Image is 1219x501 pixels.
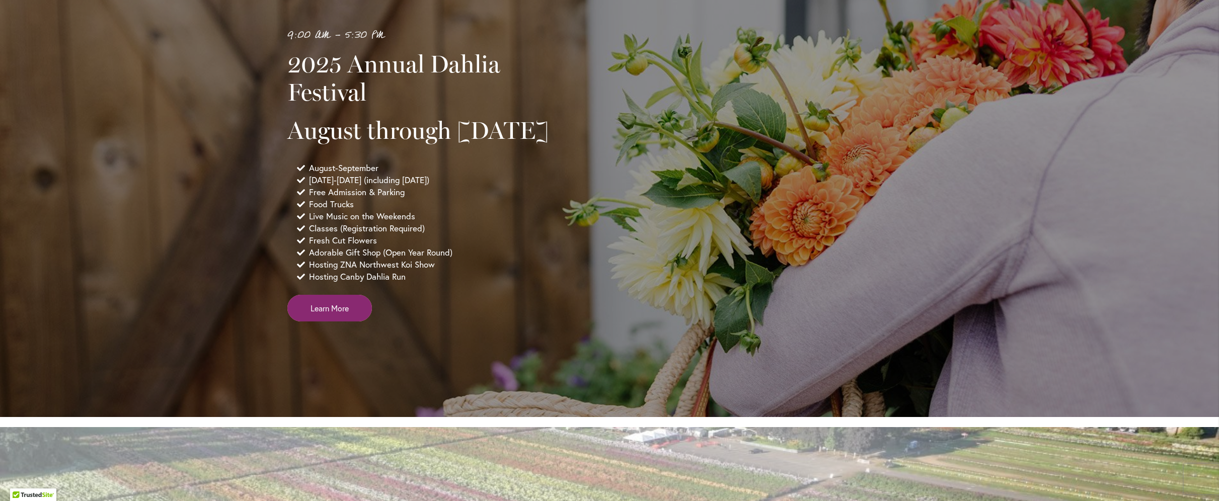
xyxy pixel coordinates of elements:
span: Hosting ZNA Northwest Koi Show [309,259,435,271]
span: [DATE]-[DATE] (including [DATE]) [309,174,429,186]
span: Fresh Cut Flowers [309,234,377,246]
span: Classes (Registration Required) [309,222,425,234]
span: Learn More [311,302,349,314]
span: Adorable Gift Shop (Open Year Round) [309,246,452,259]
h2: August through [DATE] [287,116,564,144]
span: Food Trucks [309,198,354,210]
span: Live Music on the Weekends [309,210,415,222]
h2: 2025 Annual Dahlia Festival [287,50,564,106]
span: Free Admission & Parking [309,186,405,198]
span: Hosting Canby Dahlia Run [309,271,406,283]
span: August-September [309,162,378,174]
p: 9:00 AM - 5:30 PM [287,27,564,44]
a: Learn More [287,295,372,321]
